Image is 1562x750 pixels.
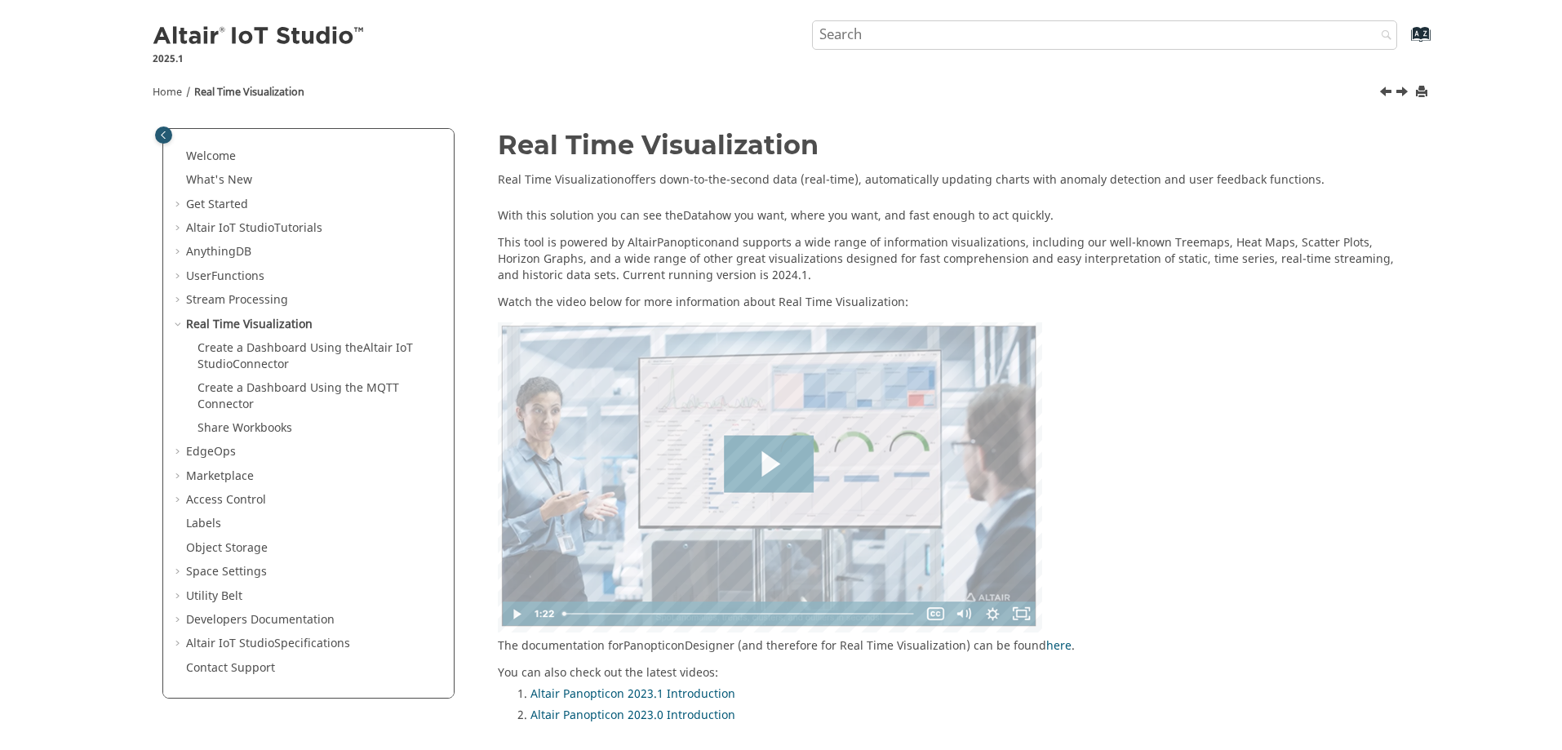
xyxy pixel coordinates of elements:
p: The documentation for Designer (and therefore for Real Time Visualization) can be found . [498,638,1400,655]
span: Expand Developers Documentation [173,612,186,628]
span: Expand Access Control [173,492,186,508]
a: What's New [186,171,252,189]
button: Print this page [1417,82,1430,104]
span: Expand Stream Processing [173,292,186,308]
a: Next topic: Create a Dashboard Using the Altair IoT Studio Connector [1397,84,1410,104]
span: Altair IoT Studio [197,339,413,373]
a: Home [153,85,182,100]
a: Welcome [186,148,236,165]
span: Expand Altair IoT StudioSpecifications [173,636,186,652]
a: Create a Dashboard Using theAltair IoT StudioConnector [197,339,413,373]
a: AnythingDB [186,243,251,260]
a: Utility Belt [186,588,242,605]
input: Search query [812,20,1398,50]
p: offers down-to-the-second data (real-time), automatically updating charts with anomaly detection ... [498,172,1400,189]
span: Expand Space Settings [173,564,186,580]
a: Previous topic: Example: Create a Data Source and a Stream Application [1381,84,1394,104]
span: Real Time Visualization [498,171,624,189]
img: real_time_vis_video_preview.png [498,322,1042,632]
a: Share Workbooks [197,419,292,437]
span: Data [683,207,708,224]
a: Object Storage [186,539,268,557]
span: Expand EdgeOps [173,444,186,460]
p: Watch the video below for more information about Real Time Visualization: [498,295,1400,311]
span: Altair IoT Studio [186,220,274,237]
a: Real Time Visualization [186,316,313,333]
a: EdgeOps [186,443,236,460]
a: Create a Dashboard Using the MQTT Connector [197,379,399,413]
ul: Table of Contents [173,149,444,677]
a: Altair Panopticon 2023.0 Introduction [530,707,735,724]
span: Expand AnythingDB [173,244,186,260]
button: Search [1360,20,1405,52]
a: UserFunctions [186,268,264,285]
a: Altair Panopticon 2023.1 Introduction [530,686,735,703]
span: Real Time Visualization [498,129,819,161]
a: Stream Processing [186,291,288,308]
a: Marketplace [186,468,254,485]
div: You can also check out the latest videos: [498,665,1400,728]
p: This tool is powered by Altair and supports a wide range of information visualizations, including... [498,235,1400,283]
img: Altair IoT Studio [153,24,366,50]
button: Toggle publishing table of content [155,126,172,144]
span: Panopticon [623,637,685,655]
span: Expand Utility Belt [173,588,186,605]
span: Panopticon [657,234,718,251]
a: Developers Documentation [186,611,335,628]
span: Expand Altair IoT StudioTutorials [173,220,186,237]
a: Real Time Visualization [194,85,304,100]
a: Get Started [186,196,248,213]
span: Collapse Real Time Visualization [173,317,186,333]
a: Altair IoT StudioSpecifications [186,635,350,652]
p: With this solution you can see the how you want, where you want, and fast enough to act quickly. [498,208,1400,224]
a: here [1046,637,1072,655]
span: Expand UserFunctions [173,268,186,285]
a: Contact Support [186,659,275,677]
span: Altair IoT Studio [186,635,274,652]
a: Labels [186,515,221,532]
span: Expand Marketplace [173,468,186,485]
span: Functions [211,268,264,285]
p: 2025.1 [153,51,366,66]
a: Space Settings [186,563,267,580]
span: Expand Get Started [173,197,186,213]
a: Altair IoT StudioTutorials [186,220,322,237]
nav: Tools [128,70,1434,108]
a: Access Control [186,491,266,508]
a: Go to index terms page [1385,33,1422,51]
